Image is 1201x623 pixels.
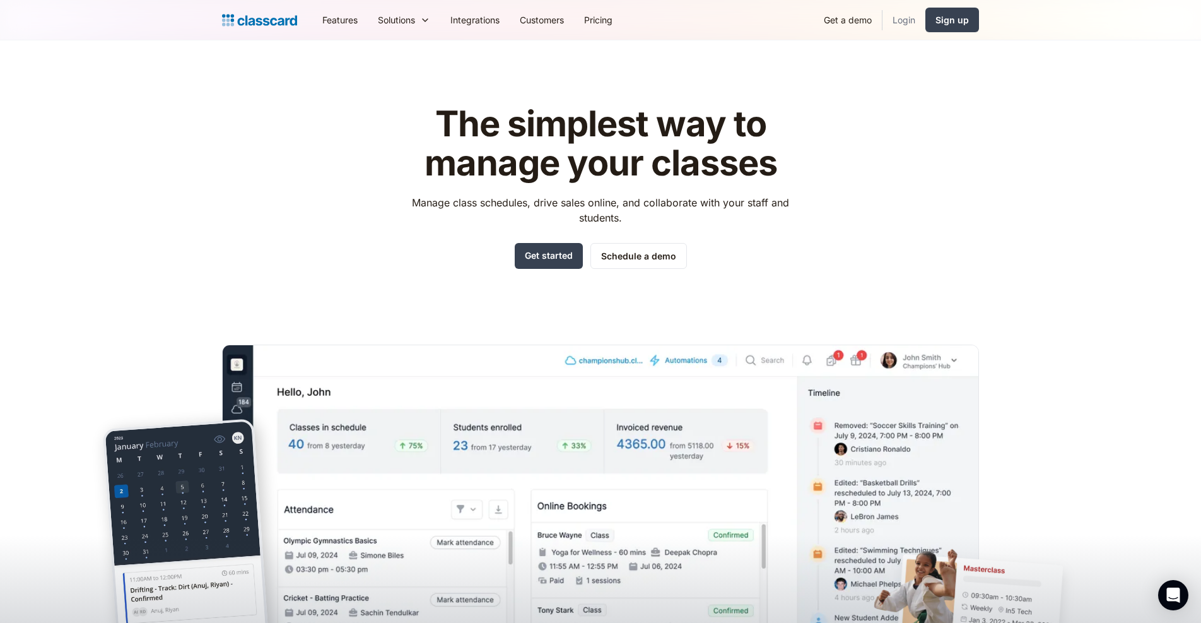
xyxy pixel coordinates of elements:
[590,243,687,269] a: Schedule a demo
[510,6,574,34] a: Customers
[440,6,510,34] a: Integrations
[368,6,440,34] div: Solutions
[814,6,882,34] a: Get a demo
[925,8,979,32] a: Sign up
[222,11,297,29] a: home
[312,6,368,34] a: Features
[401,105,801,182] h1: The simplest way to manage your classes
[378,13,415,27] div: Solutions
[935,13,969,27] div: Sign up
[574,6,623,34] a: Pricing
[401,195,801,225] p: Manage class schedules, drive sales online, and collaborate with your staff and students.
[882,6,925,34] a: Login
[515,243,583,269] a: Get started
[1158,580,1188,610] div: Open Intercom Messenger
